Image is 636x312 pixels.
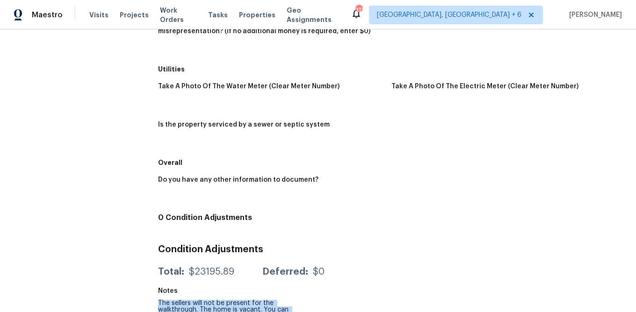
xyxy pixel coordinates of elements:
[313,267,325,277] div: $0
[377,10,521,20] span: [GEOGRAPHIC_DATA], [GEOGRAPHIC_DATA] + 6
[89,10,108,20] span: Visits
[208,12,228,18] span: Tasks
[189,267,234,277] div: $23195.89
[160,6,197,24] span: Work Orders
[158,177,318,183] h5: Do you have any other information to document?
[158,245,625,254] h3: Condition Adjustments
[158,83,340,90] h5: Take A Photo Of The Water Meter (Clear Meter Number)
[120,10,149,20] span: Projects
[565,10,622,20] span: [PERSON_NAME]
[391,83,578,90] h5: Take A Photo Of The Electric Meter (Clear Meter Number)
[158,121,330,128] h5: Is the property serviced by a sewer or septic system
[287,6,340,24] span: Geo Assignments
[32,10,63,20] span: Maestro
[158,213,625,222] h4: 0 Condition Adjustments
[158,158,625,167] h5: Overall
[355,6,362,15] div: 312
[158,267,184,277] div: Total:
[158,288,178,294] h5: Notes
[158,64,625,74] h5: Utilities
[262,267,308,277] div: Deferred:
[239,10,275,20] span: Properties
